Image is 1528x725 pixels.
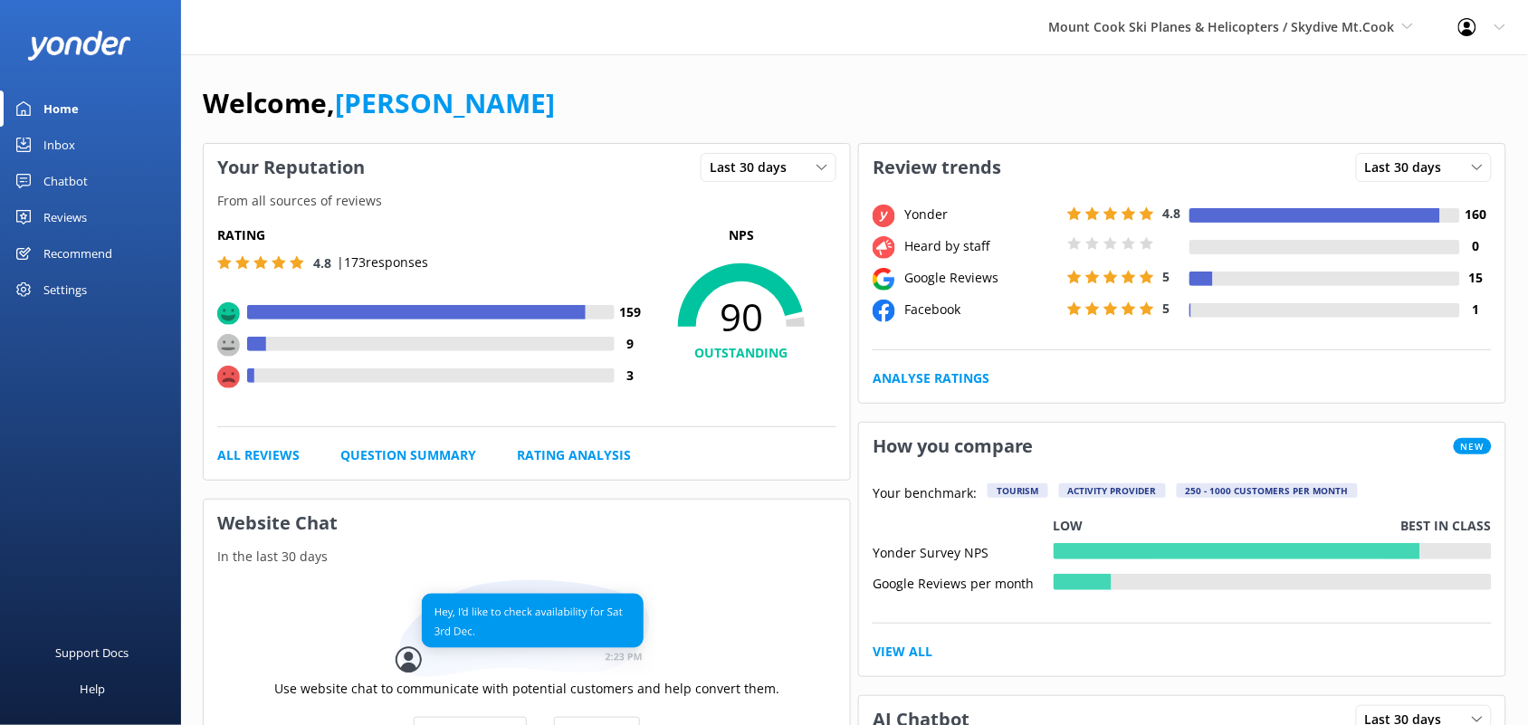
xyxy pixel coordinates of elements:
[988,483,1048,498] div: Tourism
[43,235,112,272] div: Recommend
[1365,157,1453,177] span: Last 30 days
[204,191,850,211] p: From all sources of reviews
[710,157,797,177] span: Last 30 days
[873,483,977,505] p: Your benchmark:
[615,302,646,322] h4: 159
[43,91,79,127] div: Home
[217,445,300,465] a: All Reviews
[80,671,105,707] div: Help
[615,334,646,354] h4: 9
[274,679,779,699] p: Use website chat to communicate with potential customers and help convert them.
[204,547,850,567] p: In the last 30 days
[204,500,850,547] h3: Website Chat
[1054,516,1084,536] p: Low
[1059,483,1166,498] div: Activity Provider
[204,144,378,191] h3: Your Reputation
[1460,205,1492,224] h4: 160
[646,225,836,245] p: NPS
[873,543,1054,559] div: Yonder Survey NPS
[900,205,1063,224] div: Yonder
[1460,236,1492,256] h4: 0
[859,144,1015,191] h3: Review trends
[1460,268,1492,288] h4: 15
[646,294,836,339] span: 90
[203,81,555,125] h1: Welcome,
[43,272,87,308] div: Settings
[1049,18,1395,35] span: Mount Cook Ski Planes & Helicopters / Skydive Mt.Cook
[1163,205,1181,222] span: 4.8
[337,253,428,272] p: | 173 responses
[340,445,476,465] a: Question Summary
[56,634,129,671] div: Support Docs
[1454,438,1492,454] span: New
[517,445,631,465] a: Rating Analysis
[396,580,658,679] img: conversation...
[1177,483,1358,498] div: 250 - 1000 customers per month
[43,199,87,235] div: Reviews
[859,423,1047,470] h3: How you compare
[43,163,88,199] div: Chatbot
[1163,300,1170,317] span: 5
[900,236,1063,256] div: Heard by staff
[615,366,646,386] h4: 3
[873,368,989,388] a: Analyse Ratings
[313,254,331,272] span: 4.8
[1163,268,1170,285] span: 5
[646,343,836,363] h4: OUTSTANDING
[873,574,1054,590] div: Google Reviews per month
[335,84,555,121] a: [PERSON_NAME]
[217,225,646,245] h5: Rating
[873,642,932,662] a: View All
[43,127,75,163] div: Inbox
[1401,516,1492,536] p: Best in class
[900,268,1063,288] div: Google Reviews
[27,31,131,61] img: yonder-white-logo.png
[1460,300,1492,320] h4: 1
[900,300,1063,320] div: Facebook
